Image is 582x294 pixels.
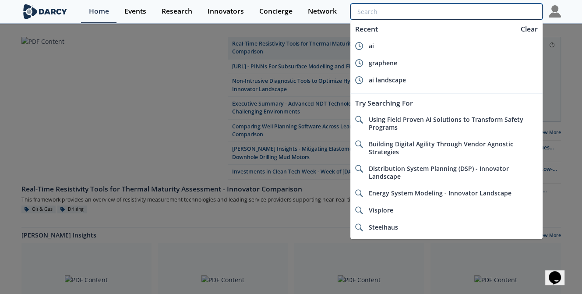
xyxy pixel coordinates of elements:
span: graphene [368,59,397,67]
div: Home [89,8,109,15]
img: icon [355,206,363,214]
span: Visplore [368,206,393,214]
div: Clear [518,24,541,34]
img: icon [355,116,363,124]
div: Try Searching For [350,95,542,111]
img: icon [355,189,363,197]
img: Profile [549,5,561,18]
iframe: chat widget [545,259,573,285]
span: Energy System Modeling - Innovator Landscape [368,189,511,197]
div: Recent [350,21,516,37]
img: icon [355,140,363,148]
img: logo-wide.svg [21,4,69,19]
img: icon [355,165,363,173]
span: ai [368,42,374,50]
div: Network [308,8,337,15]
span: Using Field Proven AI Solutions to Transform Safety Programs [368,115,523,131]
input: Advanced Search [350,4,542,20]
div: Research [162,8,192,15]
div: Events [124,8,146,15]
img: icon [355,223,363,231]
div: Concierge [259,8,293,15]
img: icon [355,76,363,84]
img: icon [355,59,363,67]
img: icon [355,42,363,50]
span: ai landscape [368,76,406,84]
span: Building Digital Agility Through Vendor Agnostic Strategies [368,140,513,156]
span: Distribution System Planning (DSP) - Innovator Landscape [368,164,508,181]
span: Steelhaus [368,223,398,231]
div: Innovators [208,8,244,15]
